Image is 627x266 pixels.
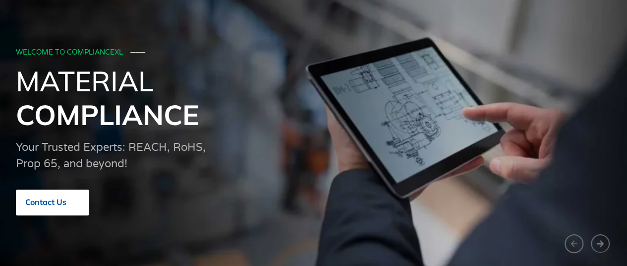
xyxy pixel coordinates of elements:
span: Compliance [16,97,199,132]
span: Your Trusted Experts: REACH, RoHS, Prop 65, and beyond! [16,141,206,170]
span: Contact Us [25,198,66,207]
span: ─── [130,48,145,57]
a: Contact Us [16,190,89,215]
h1: Material [16,64,611,132]
div: WELCOME TO COMPLIANCEXL [16,49,608,57]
